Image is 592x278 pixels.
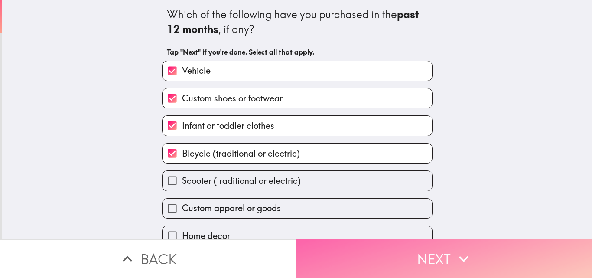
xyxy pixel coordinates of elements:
span: Bicycle (traditional or electric) [182,147,300,160]
button: Infant or toddler clothes [163,116,432,135]
span: Scooter (traditional or electric) [182,175,301,187]
span: Vehicle [182,65,211,77]
button: Scooter (traditional or electric) [163,171,432,190]
b: past 12 months [167,8,421,36]
span: Custom shoes or footwear [182,92,283,105]
button: Next [296,239,592,278]
button: Vehicle [163,61,432,81]
button: Bicycle (traditional or electric) [163,144,432,163]
button: Custom apparel or goods [163,199,432,218]
span: Infant or toddler clothes [182,120,274,132]
button: Home decor [163,226,432,245]
button: Custom shoes or footwear [163,88,432,108]
span: Home decor [182,230,230,242]
div: Which of the following have you purchased in the , if any? [167,7,428,36]
span: Custom apparel or goods [182,202,281,214]
h6: Tap "Next" if you're done. Select all that apply. [167,47,428,57]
